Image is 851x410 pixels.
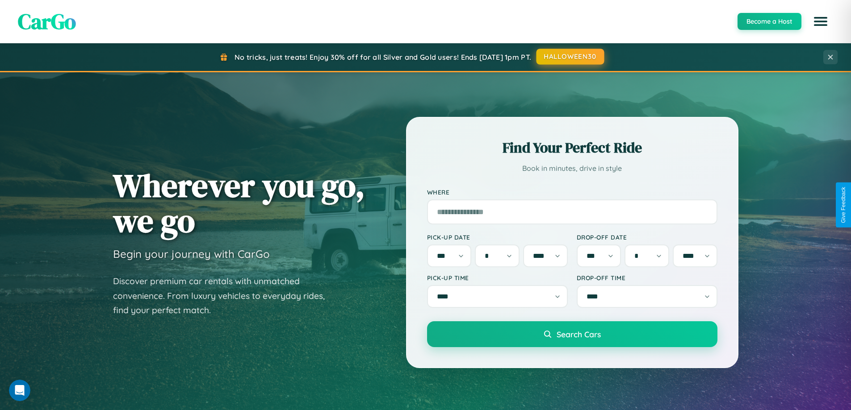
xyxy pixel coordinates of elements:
[9,380,30,401] iframe: Intercom live chat
[738,13,801,30] button: Become a Host
[113,247,270,261] h3: Begin your journey with CarGo
[808,9,833,34] button: Open menu
[427,321,717,347] button: Search Cars
[557,329,601,339] span: Search Cars
[840,187,847,223] div: Give Feedback
[113,168,365,238] h1: Wherever you go, we go
[577,274,717,282] label: Drop-off Time
[427,233,568,241] label: Pick-up Date
[113,274,336,318] p: Discover premium car rentals with unmatched convenience. From luxury vehicles to everyday rides, ...
[18,7,76,36] span: CarGo
[537,49,604,65] button: HALLOWEEN30
[235,53,531,62] span: No tricks, just treats! Enjoy 30% off for all Silver and Gold users! Ends [DATE] 1pm PT.
[427,274,568,282] label: Pick-up Time
[427,138,717,157] h2: Find Your Perfect Ride
[577,233,717,241] label: Drop-off Date
[427,188,717,196] label: Where
[427,162,717,175] p: Book in minutes, drive in style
